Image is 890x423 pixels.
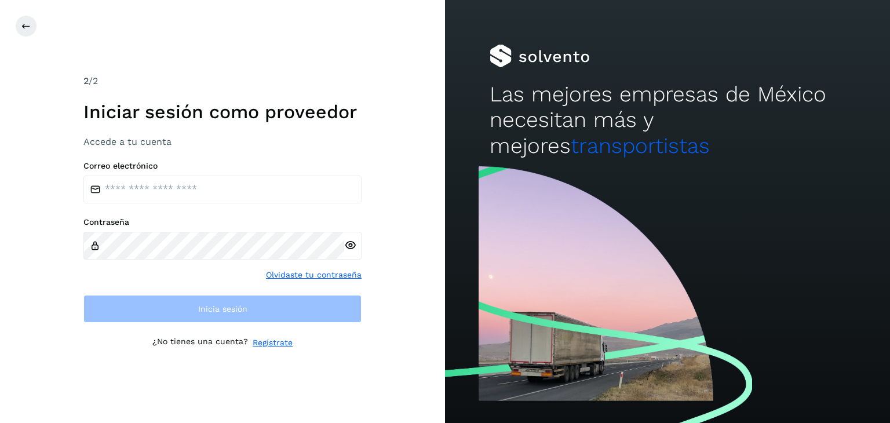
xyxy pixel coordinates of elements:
[152,337,248,349] p: ¿No tienes una cuenta?
[83,75,89,86] span: 2
[83,217,362,227] label: Contraseña
[83,74,362,88] div: /2
[198,305,247,313] span: Inicia sesión
[490,82,845,159] h2: Las mejores empresas de México necesitan más y mejores
[253,337,293,349] a: Regístrate
[266,269,362,281] a: Olvidaste tu contraseña
[83,295,362,323] button: Inicia sesión
[571,133,710,158] span: transportistas
[83,136,362,147] h3: Accede a tu cuenta
[83,101,362,123] h1: Iniciar sesión como proveedor
[83,161,362,171] label: Correo electrónico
